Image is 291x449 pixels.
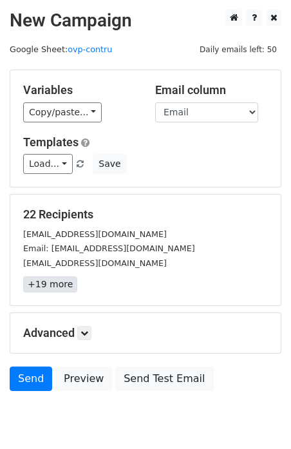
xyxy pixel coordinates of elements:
[68,44,112,54] a: ovp-contru
[23,258,167,268] small: [EMAIL_ADDRESS][DOMAIN_NAME]
[23,326,268,340] h5: Advanced
[10,10,281,32] h2: New Campaign
[155,83,268,97] h5: Email column
[23,229,167,239] small: [EMAIL_ADDRESS][DOMAIN_NAME]
[115,367,213,391] a: Send Test Email
[23,154,73,174] a: Load...
[23,244,195,253] small: Email: [EMAIL_ADDRESS][DOMAIN_NAME]
[55,367,112,391] a: Preview
[195,44,281,54] a: Daily emails left: 50
[23,207,268,222] h5: 22 Recipients
[93,154,126,174] button: Save
[10,44,112,54] small: Google Sheet:
[10,367,52,391] a: Send
[227,387,291,449] iframe: Chat Widget
[195,43,281,57] span: Daily emails left: 50
[23,276,77,292] a: +19 more
[23,102,102,122] a: Copy/paste...
[23,83,136,97] h5: Variables
[23,135,79,149] a: Templates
